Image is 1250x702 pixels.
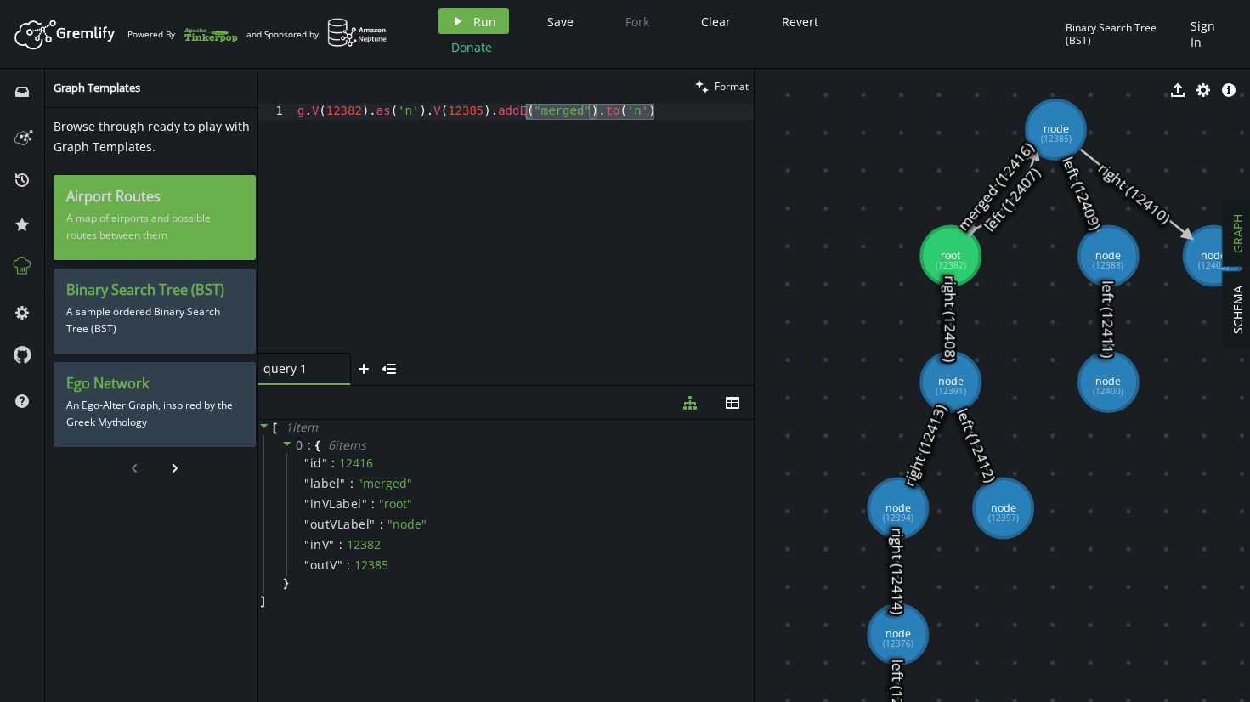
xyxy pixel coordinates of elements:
[310,537,330,552] span: inV
[991,501,1016,515] tspan: node
[304,475,310,491] span: "
[54,118,250,155] span: Browse through ready to play with Graph Templates.
[66,188,243,206] h3: Airport Routes
[1098,280,1118,358] text: left (12411)
[370,516,376,532] span: "
[1093,259,1123,271] tspan: (12388)
[322,455,328,471] span: "
[339,456,373,471] div: 12416
[358,475,412,491] span: " merged "
[66,206,243,248] p: A map of airports and possible routes between them
[258,104,294,120] div: 1
[127,20,238,49] div: Powered By
[304,455,310,471] span: "
[387,516,427,532] span: " node "
[350,476,354,491] span: :
[1191,18,1229,50] span: Sign In
[888,528,908,614] text: right (12414)
[347,558,350,573] span: :
[310,558,337,573] span: outV
[315,438,320,453] span: {
[936,385,966,397] tspan: (12391)
[769,8,831,34] button: Revert
[988,512,1019,524] tspan: (12397)
[340,475,346,491] span: "
[715,79,749,93] span: Format
[938,374,964,388] tspan: node
[371,496,375,512] span: :
[1093,385,1123,397] tspan: (12400)
[379,495,412,512] span: " root "
[690,69,754,104] button: Format
[936,259,966,271] tspan: (12382)
[310,496,362,512] span: inVLabel
[304,557,310,573] span: "
[54,80,140,95] span: Graph Templates
[1182,8,1237,59] button: Sign In
[547,14,574,30] span: Save
[1198,259,1229,271] tspan: (12403)
[473,14,496,30] span: Run
[1044,122,1069,136] tspan: node
[310,517,370,532] span: outVLabel
[339,537,342,552] span: :
[941,275,961,362] text: right (12408)
[1201,248,1226,263] tspan: node
[66,281,243,299] h3: Binary Search Tree (BST)
[331,456,335,471] span: :
[883,637,913,649] tspan: (12376)
[258,593,265,609] span: ]
[885,501,911,515] tspan: node
[66,299,243,342] p: A sample ordered Binary Search Tree (BST)
[310,476,341,491] span: label
[380,517,383,532] span: :
[308,438,312,453] span: :
[438,8,509,34] button: Run
[451,39,492,55] span: Donate
[281,575,288,591] span: }
[701,14,731,30] span: Clear
[66,375,243,393] h3: Ego Network
[296,437,303,453] span: 0
[782,14,818,30] span: Revert
[329,536,335,552] span: "
[328,437,366,453] span: 6 item s
[941,248,961,263] tspan: root
[347,537,381,552] div: 12382
[304,536,310,552] span: "
[1066,21,1182,48] div: Binary Search Tree (BST)
[1095,248,1121,263] tspan: node
[263,360,331,376] span: query 1
[354,558,388,573] div: 12385
[1230,214,1246,253] span: GRAPH
[625,14,649,30] span: Fork
[304,516,310,532] span: "
[1041,133,1072,144] tspan: (12385)
[327,18,387,48] img: AWS Neptune
[362,495,368,512] span: "
[1230,286,1246,334] span: SCHEMA
[304,495,310,512] span: "
[1095,374,1121,388] tspan: node
[612,8,663,34] button: Fork
[688,8,744,34] button: Clear
[66,393,243,435] p: An Ego-Alter Graph, inspired by the Greek Mythology
[286,419,318,435] span: 1 item
[246,18,387,50] div: and Sponsored by
[885,626,911,641] tspan: node
[883,512,913,524] tspan: (12394)
[438,34,505,59] button: Donate
[337,557,343,573] span: "
[310,456,322,471] span: id
[535,8,586,34] button: Save
[273,420,277,435] span: [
